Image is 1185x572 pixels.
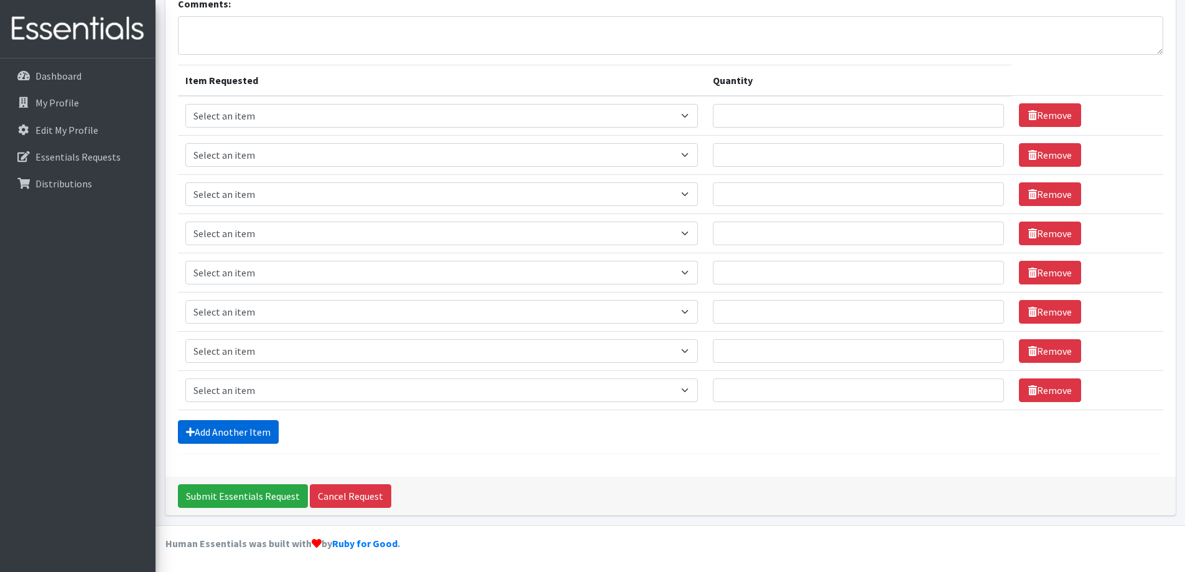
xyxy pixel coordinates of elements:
a: Remove [1019,378,1081,402]
a: Edit My Profile [5,118,151,143]
img: HumanEssentials [5,8,151,50]
th: Quantity [705,65,1011,96]
a: Essentials Requests [5,144,151,169]
a: Remove [1019,103,1081,127]
a: Cancel Request [310,484,391,508]
input: Submit Essentials Request [178,484,308,508]
a: Remove [1019,339,1081,363]
p: My Profile [35,96,79,109]
p: Dashboard [35,70,81,82]
a: My Profile [5,90,151,115]
p: Essentials Requests [35,151,121,163]
a: Remove [1019,261,1081,284]
strong: Human Essentials was built with by . [165,537,400,550]
a: Dashboard [5,63,151,88]
a: Remove [1019,300,1081,324]
a: Remove [1019,182,1081,206]
a: Remove [1019,143,1081,167]
th: Item Requested [178,65,706,96]
a: Distributions [5,171,151,196]
p: Distributions [35,177,92,190]
a: Add Another Item [178,420,279,444]
a: Remove [1019,222,1081,245]
p: Edit My Profile [35,124,98,136]
a: Ruby for Good [332,537,397,550]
